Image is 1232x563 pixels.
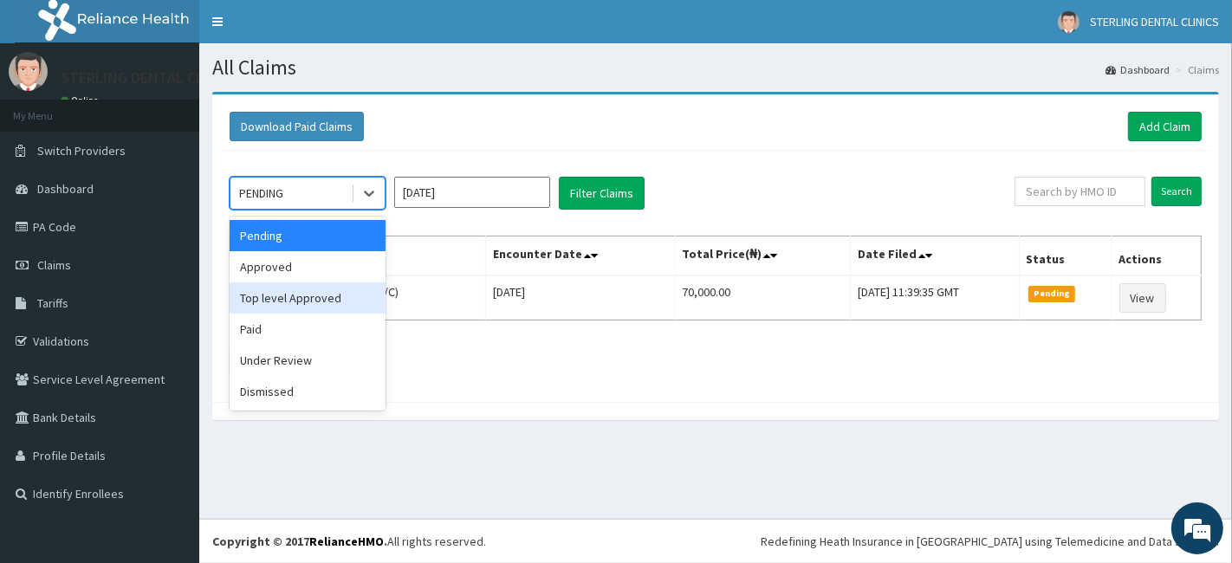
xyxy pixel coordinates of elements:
button: Download Paid Claims [230,112,364,141]
div: Top level Approved [230,282,386,314]
h1: All Claims [212,56,1219,79]
a: Online [61,94,102,107]
th: Date Filed [850,236,1019,276]
input: Search by HMO ID [1015,177,1145,206]
img: User Image [1058,11,1080,33]
span: Claims [37,257,71,273]
th: Encounter Date [486,236,675,276]
th: Status [1019,236,1112,276]
a: Add Claim [1128,112,1202,141]
span: STERLING DENTAL CLINICS [1090,14,1219,29]
a: View [1119,283,1166,313]
div: Pending [230,220,386,251]
button: Filter Claims [559,177,645,210]
td: [DATE] 11:39:35 GMT [850,275,1019,320]
span: Pending [1028,286,1076,301]
span: Dashboard [37,181,94,197]
td: 70,000.00 [675,275,850,320]
li: Claims [1171,62,1219,77]
td: [DATE] [486,275,675,320]
th: Total Price(₦) [675,236,850,276]
span: Tariffs [37,295,68,311]
div: PENDING [239,184,283,202]
div: Approved [230,251,386,282]
img: User Image [9,52,48,91]
footer: All rights reserved. [199,519,1232,563]
th: Actions [1112,236,1201,276]
div: Redefining Heath Insurance in [GEOGRAPHIC_DATA] using Telemedicine and Data Science! [761,533,1219,550]
span: Switch Providers [37,143,126,159]
a: RelianceHMO [309,534,384,549]
div: Dismissed [230,376,386,407]
input: Search [1151,177,1202,206]
p: STERLING DENTAL CLINICS [61,70,240,86]
a: Dashboard [1106,62,1170,77]
div: Under Review [230,345,386,376]
div: Paid [230,314,386,345]
strong: Copyright © 2017 . [212,534,387,549]
input: Select Month and Year [394,177,550,208]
